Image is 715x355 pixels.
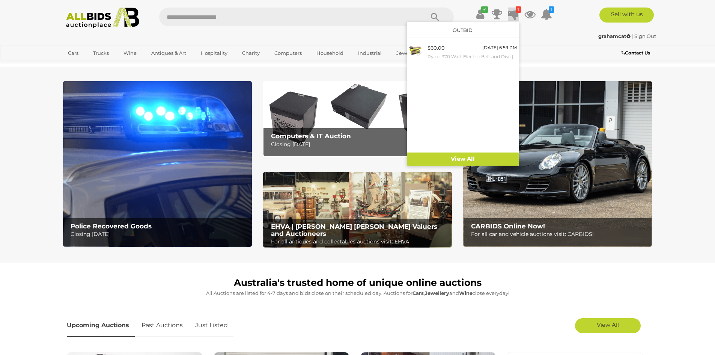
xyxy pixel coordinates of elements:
b: Computers & IT Auction [271,132,351,140]
a: [GEOGRAPHIC_DATA] [63,59,126,72]
strong: grahamcat [598,33,631,39]
p: Closing [DATE] [271,140,448,149]
a: Police Recovered Goods Police Recovered Goods Closing [DATE] [63,81,252,247]
img: 54379-8a.jpg [409,44,422,57]
a: Upcoming Auctions [67,314,135,337]
a: Industrial [353,47,387,59]
a: Outbid [453,27,473,33]
p: All Auctions are listed for 4-7 days and bids close on their scheduled day. Auctions for , and cl... [67,289,649,298]
a: CARBIDS Online Now! CARBIDS Online Now! For all car and vehicle auctions visit: CARBIDS! [463,81,652,247]
i: 1 [516,6,521,13]
img: Computers & IT Auction [263,81,452,157]
a: Hospitality [196,47,232,59]
a: 1 [508,8,519,21]
a: Antiques & Art [146,47,191,59]
a: grahamcat [598,33,632,39]
h1: Australia's trusted home of unique online auctions [67,278,649,288]
a: Charity [237,47,265,59]
img: Police Recovered Goods [63,81,252,247]
a: Cars [63,47,83,59]
strong: Cars [412,290,424,296]
a: Just Listed [190,314,233,337]
a: View All [575,318,641,333]
p: For all antiques and collectables auctions visit: EHVA [271,237,448,246]
b: EHVA | [PERSON_NAME] [PERSON_NAME] Valuers and Auctioneers [271,223,437,237]
b: Police Recovered Goods [71,222,152,230]
a: Trucks [88,47,114,59]
i: ✔ [481,6,488,13]
span: | [632,33,633,39]
a: Past Auctions [136,314,188,337]
p: Closing [DATE] [71,230,247,239]
a: Sell with us [599,8,654,23]
small: Ryobi 370 Watt Electric Belt and Disc [PERSON_NAME] [427,53,517,61]
strong: Jewellery [425,290,449,296]
p: For all car and vehicle auctions visit: CARBIDS! [471,230,648,239]
div: $60.00 [427,44,445,52]
div: [DATE] 6:59 PM [482,44,517,52]
a: EHVA | Evans Hastings Valuers and Auctioneers EHVA | [PERSON_NAME] [PERSON_NAME] Valuers and Auct... [263,172,452,248]
img: EHVA | Evans Hastings Valuers and Auctioneers [263,172,452,248]
img: CARBIDS Online Now! [463,81,652,247]
i: 1 [549,6,554,13]
a: Computers [269,47,307,59]
a: Household [312,47,348,59]
button: Search [416,8,454,26]
a: View All [407,153,519,166]
b: CARBIDS Online Now! [471,222,545,230]
a: Jewellery [391,47,424,59]
strong: Wine [459,290,473,296]
b: Contact Us [622,50,650,56]
a: Contact Us [622,49,652,57]
img: Allbids.com.au [62,8,143,28]
a: Wine [119,47,141,59]
span: View All [597,321,619,328]
a: Computers & IT Auction Computers & IT Auction Closing [DATE] [263,81,452,157]
a: ✔ [475,8,486,21]
a: Sign Out [634,33,656,39]
a: 1 [541,8,552,21]
a: $60.00 [DATE] 6:59 PM Ryobi 370 Watt Electric Belt and Disc [PERSON_NAME] [407,42,519,62]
